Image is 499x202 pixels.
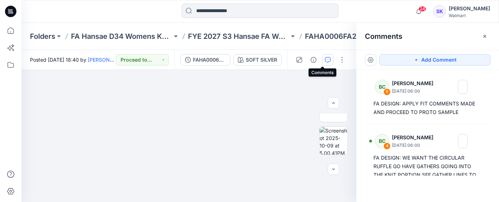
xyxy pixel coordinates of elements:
button: Details [308,54,319,66]
div: 4 [383,143,391,150]
p: [DATE] 06:00 [392,142,438,149]
a: FA Hansae D34 Womens Knits [71,31,172,41]
div: BC [375,134,389,148]
a: FYE 2027 S3 Hansae FA Womens [188,31,289,41]
p: FAHA0006FA26_LS RUFFLE MIXY DRESS [305,31,406,41]
p: [PERSON_NAME] [392,133,438,142]
div: SK [433,5,446,18]
a: Folders [30,31,55,41]
h2: Comments [365,32,402,41]
div: FA DESIGN: WE WANT THE CIRCULAR RUFFLE GO HAVE GATHERS GOING INTO THE KNIT PORTION SEE GATHER LIN... [373,154,482,188]
div: FA DESIGN: APPLY FIT COMMENTS MADE AND PROCEED TO PROTO SAMPLE [373,99,482,116]
a: [PERSON_NAME] [88,57,129,63]
p: [DATE] 06:00 [392,88,438,95]
div: 5 [383,88,391,95]
button: FAHA0006FA26_LS RUFFLE MIXY DRESS [180,54,230,66]
button: SOFT SILVER [233,54,282,66]
span: 24 [418,6,426,12]
img: Screenshot 2025-10-09 at 5.00.41PM [320,127,347,155]
span: Posted [DATE] 18:40 by [30,56,116,63]
div: SOFT SILVER [246,56,277,64]
p: [PERSON_NAME] [392,79,438,88]
div: [PERSON_NAME] [449,4,490,13]
div: BC [375,80,389,94]
div: FAHA0006FA26_LS RUFFLE MIXY DRESS [193,56,226,64]
button: Add Comment [379,54,490,66]
div: Walmart [449,13,490,18]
